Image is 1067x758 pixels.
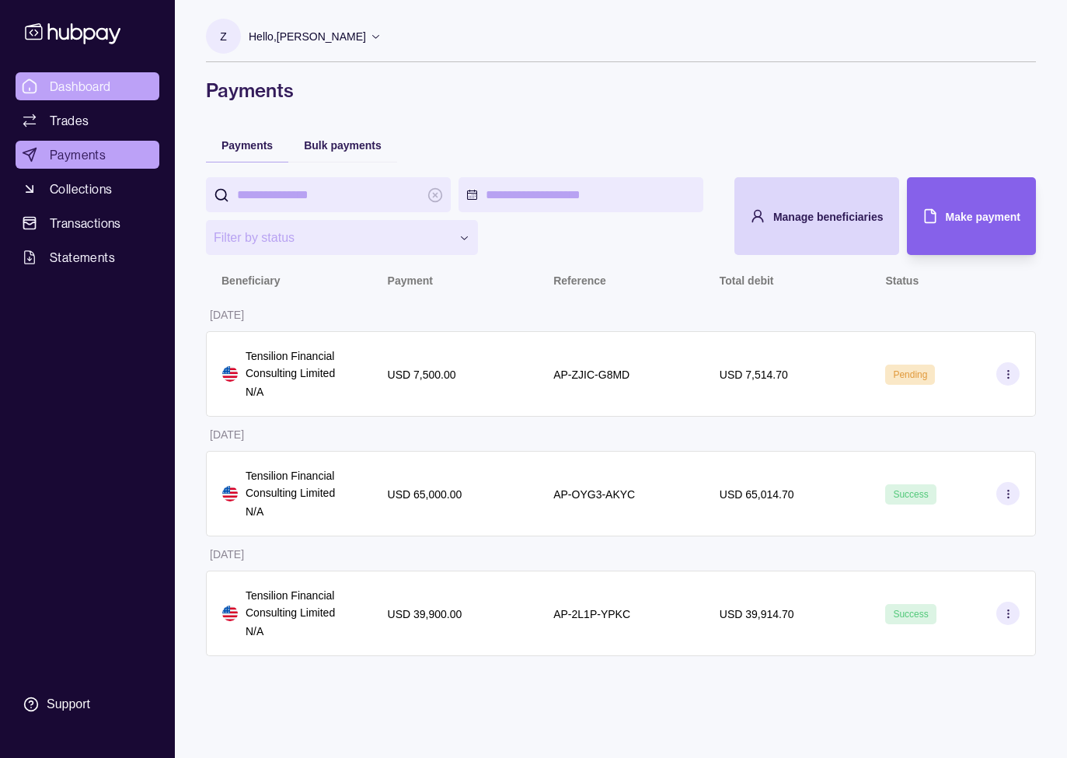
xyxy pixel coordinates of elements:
p: Total debit [720,274,774,287]
span: Success [893,609,928,620]
p: Tensilion Financial Consulting Limited [246,467,357,501]
span: Dashboard [50,77,111,96]
span: Make payment [946,211,1020,223]
p: [DATE] [210,548,244,561]
p: USD 65,000.00 [388,488,462,501]
p: AP-OYG3-AKYC [553,488,635,501]
h1: Payments [206,78,1036,103]
p: Tensilion Financial Consulting Limited [246,348,357,382]
a: Transactions [16,209,159,237]
span: Manage beneficiaries [773,211,884,223]
p: Tensilion Financial Consulting Limited [246,587,357,621]
a: Statements [16,243,159,271]
span: Collections [50,180,112,198]
p: USD 39,900.00 [388,608,462,620]
span: Success [893,489,928,500]
span: Transactions [50,214,121,232]
p: Hello, [PERSON_NAME] [249,28,366,45]
img: us [222,366,238,382]
input: search [237,177,420,212]
a: Dashboard [16,72,159,100]
span: Bulk payments [304,139,382,152]
p: USD 7,514.70 [720,369,788,381]
span: Payments [221,139,273,152]
span: Trades [50,111,89,130]
p: N/A [246,503,357,520]
a: Trades [16,107,159,134]
button: Manage beneficiaries [734,177,899,255]
a: Support [16,688,159,721]
span: Payments [50,145,106,164]
p: Beneficiary [221,274,280,287]
p: AP-ZJIC-G8MD [553,369,629,381]
p: Z [220,28,227,45]
a: Collections [16,175,159,203]
img: us [222,486,238,501]
a: Payments [16,141,159,169]
p: N/A [246,623,357,640]
p: Payment [388,274,433,287]
p: USD 39,914.70 [720,608,794,620]
p: [DATE] [210,309,244,321]
p: [DATE] [210,428,244,441]
p: Reference [553,274,606,287]
p: AP-2L1P-YPKC [553,608,630,620]
p: USD 7,500.00 [388,369,456,381]
span: Pending [893,369,927,380]
span: Statements [50,248,115,267]
img: us [222,606,238,621]
button: Make payment [907,177,1036,255]
p: USD 65,014.70 [720,488,794,501]
div: Support [47,696,90,713]
p: N/A [246,383,357,400]
p: Status [885,274,919,287]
